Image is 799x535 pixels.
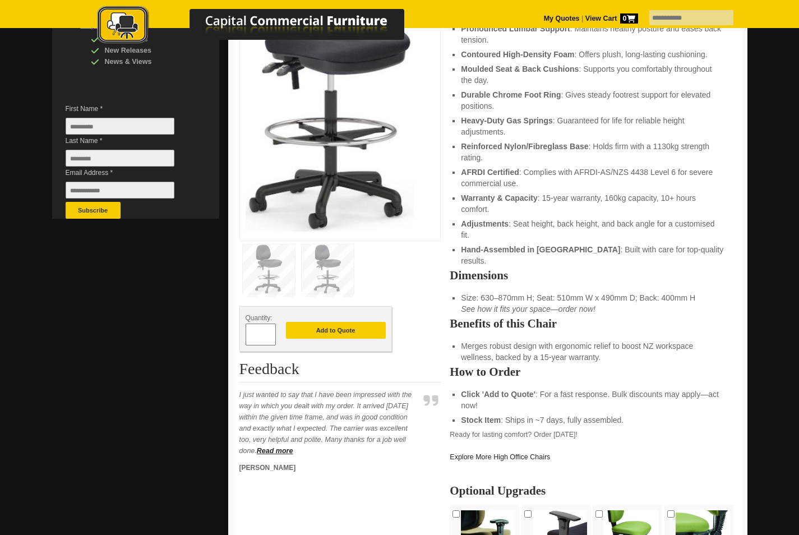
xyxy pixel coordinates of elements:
li: : Supports you comfortably throughout the day. [461,63,724,86]
li: Size: 630–870mm H; Seat: 510mm W x 490mm D; Back: 400mm H [461,292,724,315]
button: Add to Quote [286,322,386,339]
a: Capital Commercial Furniture Logo [66,6,459,50]
li: : Maintains healthy posture and eases back tension. [461,23,724,45]
strong: Warranty & Capacity [461,193,537,202]
strong: Adjustments [461,219,509,228]
p: Ready for lasting comfort? Order [DATE]! [450,429,736,463]
strong: AFRDI Certified [461,168,519,177]
span: Last Name * [66,135,191,146]
a: View Cart0 [583,15,638,22]
h2: Dimensions [450,270,736,281]
a: My Quotes [544,15,580,22]
h2: Feedback [239,361,441,382]
h2: How to Order [450,366,736,377]
li: : Built with care for top-quality results. [461,244,724,266]
li: : Complies with AFRDI-AS/NZS 4438 Level 6 for severe commercial use. [461,167,724,189]
input: Email Address * [66,182,174,199]
h2: Optional Upgrades [450,485,736,496]
li: : 15-year warranty, 160kg capacity, 10+ hours comfort. [461,192,724,215]
li: : Guaranteed for life for reliable height adjustments. [461,115,724,137]
p: [PERSON_NAME] [239,462,419,473]
li: : For a fast response. Bulk discounts may apply—act now! [461,389,724,411]
strong: Heavy-Duty Gas Springs [461,116,552,125]
strong: Reinforced Nylon/Fibreglass Base [461,142,588,151]
strong: Contoured High-Density Foam [461,50,574,59]
strong: Durable Chrome Foot Ring [461,90,561,99]
h2: Benefits of this Chair [450,318,736,329]
input: First Name * [66,118,174,135]
strong: Moulded Seat & Back Cushions [461,64,579,73]
strong: Hand-Assembled in [GEOGRAPHIC_DATA] [461,245,620,254]
strong: Stock Item [461,416,501,425]
li: : Gives steady footrest support for elevated positions. [461,89,724,112]
p: I just wanted to say that I have been impressed with the way in which you dealt with my order. It... [239,389,419,456]
span: 0 [620,13,638,24]
a: Read more [257,447,293,455]
li: : Offers plush, long-lasting cushioning. [461,49,724,60]
li: : Ships in ~7 days, fully assembled. [461,414,724,426]
strong: Pronounced Lumbar Support [461,24,570,33]
div: News & Views [91,56,197,67]
a: Explore More High Office Chairs [450,453,550,461]
strong: Click 'Add to Quote' [461,390,535,399]
input: Last Name * [66,150,174,167]
span: Quantity: [246,314,273,322]
li: : Holds firm with a 1130kg strength rating. [461,141,724,163]
strong: View Cart [585,15,638,22]
img: Capital Commercial Furniture Logo [66,6,459,47]
span: Email Address * [66,167,191,178]
em: See how it fits your space—order now! [461,305,595,313]
span: First Name * [66,103,191,114]
button: Subscribe [66,202,121,219]
li: : Seat height, back height, and back angle for a customised fit. [461,218,724,241]
li: Merges robust design with ergonomic relief to boost NZ workspace wellness, backed by a 15-year wa... [461,340,724,363]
